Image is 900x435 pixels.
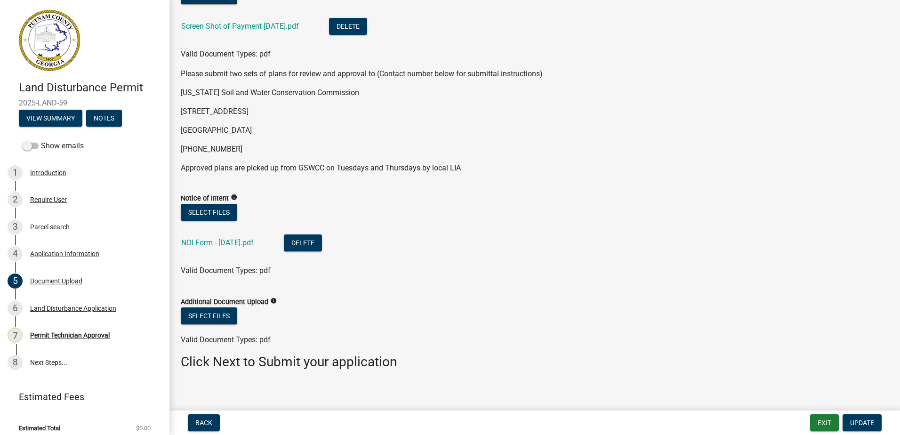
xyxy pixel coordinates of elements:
button: Update [843,414,882,431]
div: 6 [8,301,23,316]
i: info [270,298,277,304]
button: Select files [181,307,237,324]
div: 1 [8,165,23,180]
label: Show emails [23,140,84,152]
div: Parcel search [30,224,70,230]
label: Additional Document Upload [181,299,268,306]
span: Back [195,419,212,427]
span: Update [850,419,874,427]
div: Application Information [30,250,99,257]
a: NOI Form - [DATE].pdf [181,238,254,247]
button: Exit [810,414,839,431]
div: Introduction [30,169,66,176]
div: Land Disturbance Application [30,305,116,312]
div: Require User [30,196,67,203]
p: [US_STATE] Soil and Water Conservation Commission [181,87,889,98]
div: 3 [8,219,23,234]
span: $0.00 [136,425,151,431]
button: Delete [329,18,367,35]
p: [PHONE_NUMBER] [181,144,889,155]
img: Putnam County, Georgia [19,10,80,71]
div: Document Upload [30,278,82,284]
wm-modal-confirm: Notes [86,115,122,122]
wm-modal-confirm: Summary [19,115,82,122]
p: Approved plans are picked up from GSWCC on Tuesdays and Thursdays by local LIA [181,162,889,174]
div: 8 [8,355,23,370]
wm-modal-confirm: Delete Document [284,239,322,248]
div: 5 [8,274,23,289]
p: Please submit two sets of plans for review and approval to (Contact number below for submittal in... [181,68,889,80]
button: Delete [284,234,322,251]
h3: Click Next to Submit your application [181,354,889,370]
a: Screen Shot of Payment [DATE].pdf [181,22,299,31]
a: Estimated Fees [8,387,154,406]
label: Notice of Intent [181,195,229,202]
button: Select files [181,204,237,221]
i: info [231,194,237,201]
span: 2025-LAND-59 [19,98,151,107]
p: [GEOGRAPHIC_DATA] [181,125,889,136]
div: 2 [8,192,23,207]
span: Valid Document Types: pdf [181,49,271,58]
button: Back [188,414,220,431]
div: Permit Technician Approval [30,332,110,338]
p: [STREET_ADDRESS] [181,106,889,117]
button: Notes [86,110,122,127]
wm-modal-confirm: Delete Document [329,23,367,32]
div: 7 [8,328,23,343]
span: Valid Document Types: pdf [181,335,271,344]
button: View Summary [19,110,82,127]
div: 4 [8,246,23,261]
span: Valid Document Types: pdf [181,266,271,275]
h4: Land Disturbance Permit [19,81,162,95]
span: Estimated Total [19,425,60,431]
